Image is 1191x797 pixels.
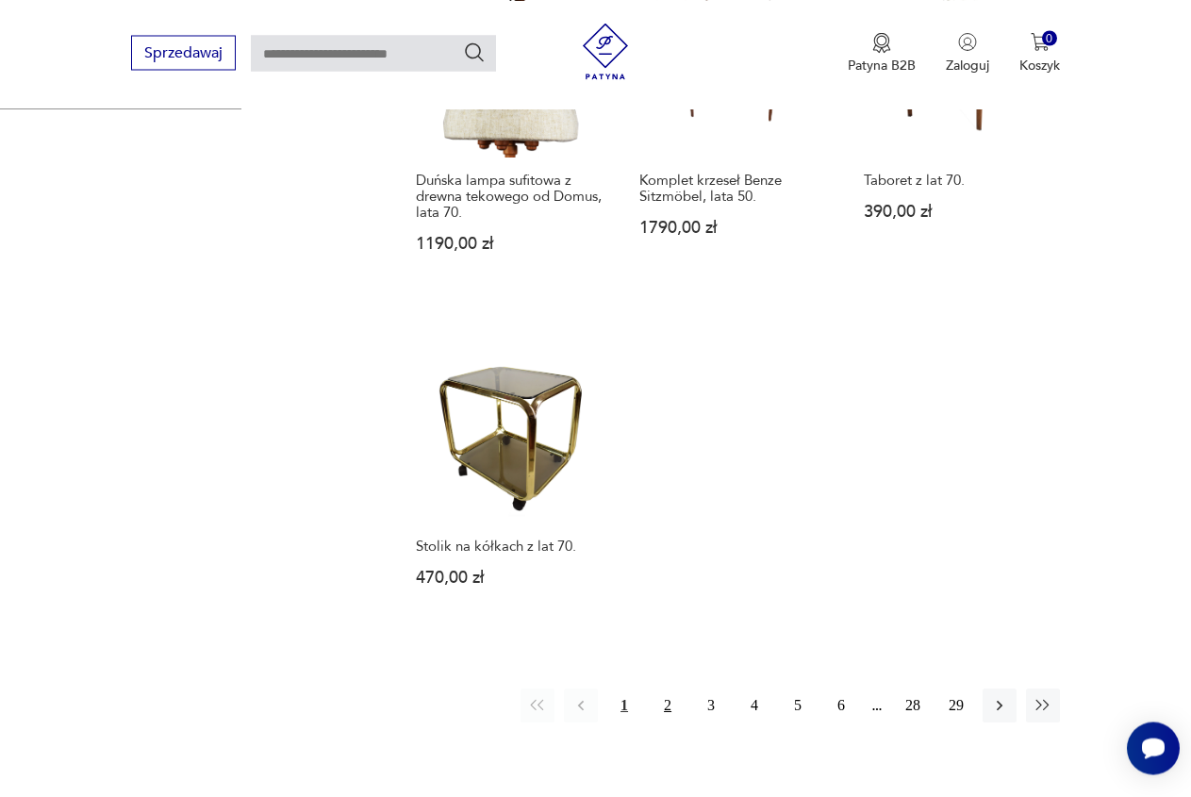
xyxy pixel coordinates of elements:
button: 4 [737,689,771,722]
img: Ikona koszyka [1031,32,1050,51]
h3: Taboret z lat 70. [864,173,1051,189]
p: Koszyk [1019,56,1060,74]
button: 28 [896,689,930,722]
img: Ikonka użytkownika [958,32,977,51]
p: 1790,00 zł [639,220,827,236]
p: Zaloguj [946,56,989,74]
h3: Komplet krzeseł Benze Sitzmöbel, lata 50. [639,173,827,205]
a: Ikona medaluPatyna B2B [848,32,916,74]
button: 5 [781,689,815,722]
button: Zaloguj [946,32,989,74]
button: 29 [939,689,973,722]
img: Patyna - sklep z meblami i dekoracjami vintage [577,23,634,79]
p: 470,00 zł [416,570,604,586]
h3: Stolik na kółkach z lat 70. [416,539,604,555]
iframe: Smartsupp widget button [1127,722,1180,774]
button: Szukaj [463,41,486,63]
img: Ikona medalu [872,32,891,53]
a: Sprzedawaj [131,47,236,60]
button: 0Koszyk [1019,32,1060,74]
button: Sprzedawaj [131,35,236,70]
button: Patyna B2B [848,32,916,74]
button: 6 [824,689,858,722]
button: 1 [607,689,641,722]
p: Patyna B2B [848,56,916,74]
a: Stolik na kółkach z lat 70.Stolik na kółkach z lat 70.470,00 zł [407,319,612,623]
div: 0 [1042,30,1058,46]
button: 3 [694,689,728,722]
h3: Duńska lampa sufitowa z drewna tekowego od Domus, lata 70. [416,173,604,221]
button: 2 [651,689,685,722]
p: 1190,00 zł [416,236,604,252]
p: 390,00 zł [864,204,1051,220]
